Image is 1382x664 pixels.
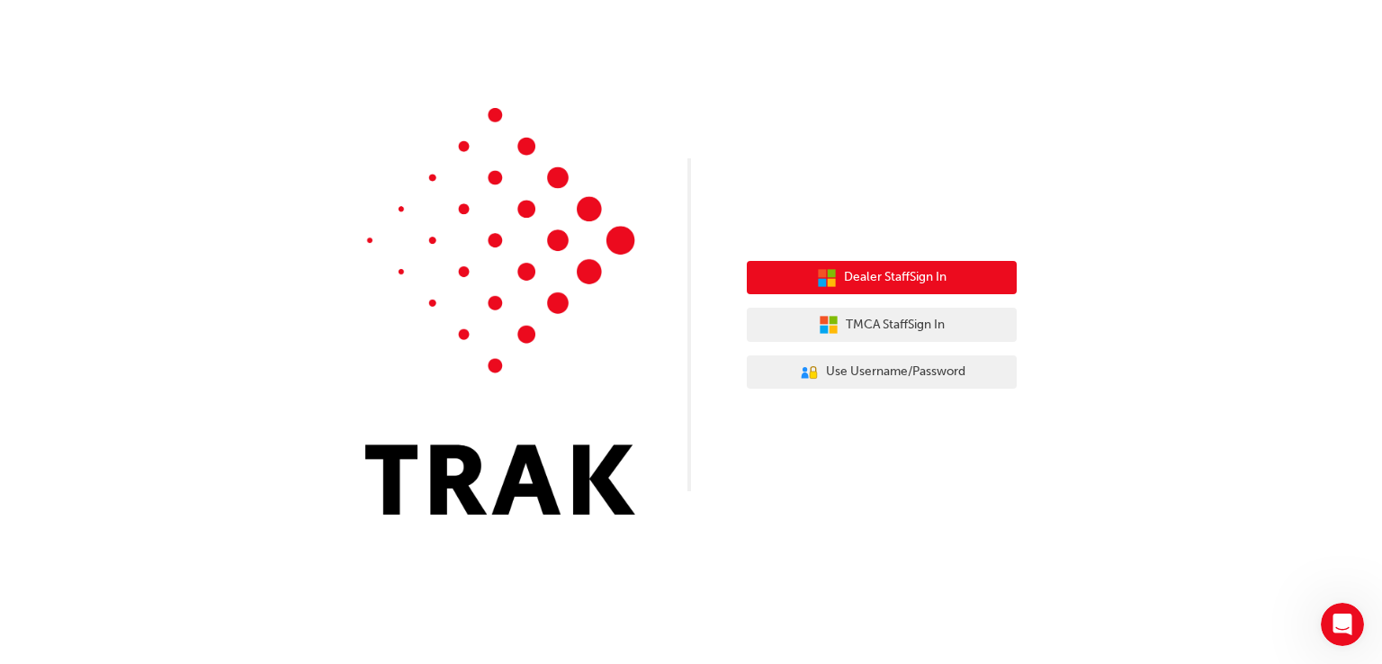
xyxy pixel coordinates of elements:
span: TMCA Staff Sign In [846,315,945,336]
button: Dealer StaffSign In [747,261,1017,295]
button: Use Username/Password [747,355,1017,390]
iframe: Intercom live chat [1321,603,1364,646]
span: Dealer Staff Sign In [844,267,947,288]
button: TMCA StaffSign In [747,308,1017,342]
img: Trak [365,108,635,515]
span: Use Username/Password [826,362,965,382]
